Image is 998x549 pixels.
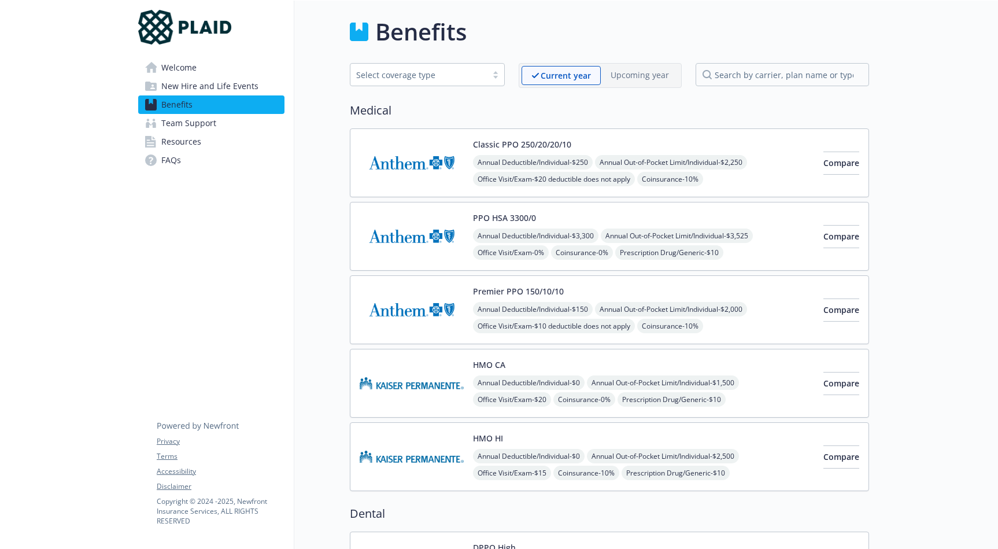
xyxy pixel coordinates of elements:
[618,392,726,407] span: Prescription Drug/Generic - $10
[637,319,703,333] span: Coinsurance - 10%
[360,359,464,408] img: Kaiser Permanente Insurance Company carrier logo
[473,285,564,297] button: Premier PPO 150/10/10
[611,69,669,81] p: Upcoming year
[823,299,859,322] button: Compare
[696,63,869,86] input: search by carrier, plan name or type
[473,375,585,390] span: Annual Deductible/Individual - $0
[350,505,869,522] h2: Dental
[473,212,536,224] button: PPO HSA 3300/0
[823,225,859,248] button: Compare
[157,496,284,526] p: Copyright © 2024 - 2025 , Newfront Insurance Services, ALL RIGHTS RESERVED
[161,95,193,114] span: Benefits
[637,172,703,186] span: Coinsurance - 10%
[823,157,859,168] span: Compare
[360,285,464,334] img: Anthem Blue Cross carrier logo
[157,466,284,477] a: Accessibility
[823,304,859,315] span: Compare
[823,378,859,389] span: Compare
[473,392,551,407] span: Office Visit/Exam - $20
[161,77,258,95] span: New Hire and Life Events
[138,114,284,132] a: Team Support
[360,138,464,187] img: Anthem Blue Cross carrier logo
[157,481,284,492] a: Disclaimer
[350,102,869,119] h2: Medical
[161,132,201,151] span: Resources
[138,132,284,151] a: Resources
[473,245,549,260] span: Office Visit/Exam - 0%
[622,466,730,480] span: Prescription Drug/Generic - $10
[360,212,464,261] img: Anthem Blue Cross carrier logo
[473,359,505,371] button: HMO CA
[157,451,284,462] a: Terms
[823,372,859,395] button: Compare
[473,155,593,170] span: Annual Deductible/Individual - $250
[473,432,503,444] button: HMO HI
[356,69,481,81] div: Select coverage type
[551,245,613,260] span: Coinsurance - 0%
[473,466,551,480] span: Office Visit/Exam - $15
[595,302,747,316] span: Annual Out-of-Pocket Limit/Individual - $2,000
[823,451,859,462] span: Compare
[473,172,635,186] span: Office Visit/Exam - $20 deductible does not apply
[601,229,753,243] span: Annual Out-of-Pocket Limit/Individual - $3,525
[473,302,593,316] span: Annual Deductible/Individual - $150
[615,245,723,260] span: Prescription Drug/Generic - $10
[823,152,859,175] button: Compare
[473,229,598,243] span: Annual Deductible/Individual - $3,300
[161,58,197,77] span: Welcome
[541,69,591,82] p: Current year
[595,155,747,170] span: Annual Out-of-Pocket Limit/Individual - $2,250
[161,151,181,170] span: FAQs
[823,445,859,469] button: Compare
[823,231,859,242] span: Compare
[473,138,571,150] button: Classic PPO 250/20/20/10
[375,14,467,49] h1: Benefits
[553,466,619,480] span: Coinsurance - 10%
[553,392,615,407] span: Coinsurance - 0%
[360,432,464,481] img: Kaiser Permanente of Hawaii carrier logo
[587,449,739,463] span: Annual Out-of-Pocket Limit/Individual - $2,500
[601,66,679,85] span: Upcoming year
[161,114,216,132] span: Team Support
[473,319,635,333] span: Office Visit/Exam - $10 deductible does not apply
[138,58,284,77] a: Welcome
[138,77,284,95] a: New Hire and Life Events
[138,151,284,170] a: FAQs
[157,436,284,447] a: Privacy
[138,95,284,114] a: Benefits
[473,449,585,463] span: Annual Deductible/Individual - $0
[587,375,739,390] span: Annual Out-of-Pocket Limit/Individual - $1,500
